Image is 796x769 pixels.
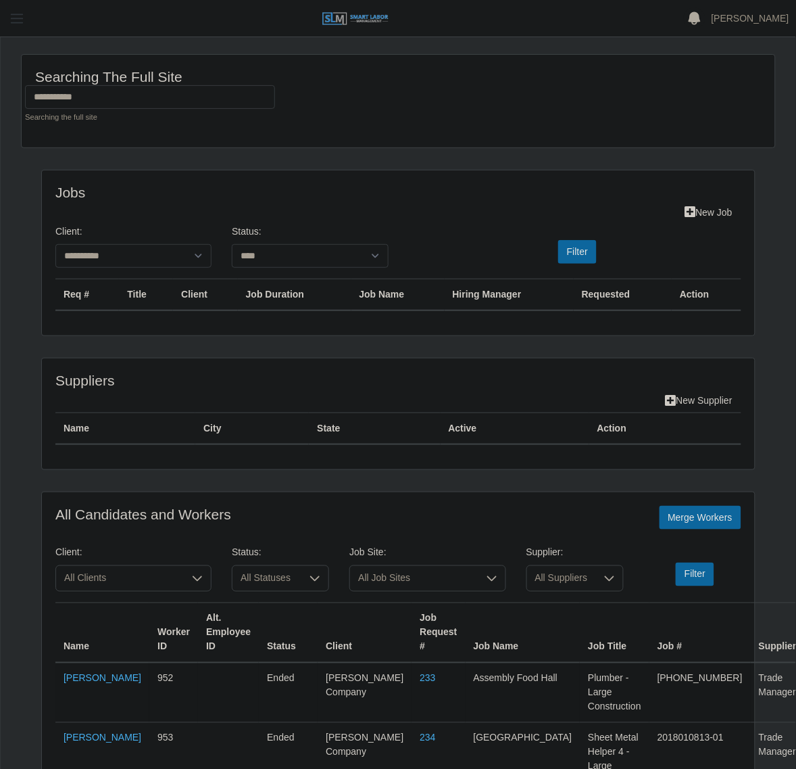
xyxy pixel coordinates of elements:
td: 952 [149,663,198,723]
td: ended [259,663,318,723]
label: Job Site: [349,546,386,560]
th: Worker ID [149,603,198,663]
span: All Job Sites [350,566,478,591]
th: Job Request # [412,603,465,663]
td: [PERSON_NAME] Company [318,663,412,723]
button: Filter [558,240,597,264]
th: Job Name [351,279,445,311]
th: Hiring Manager [445,279,574,311]
th: Job Duration [238,279,351,311]
th: Req # [55,279,119,311]
label: Status: [232,546,262,560]
th: Status [259,603,318,663]
th: Alt. Employee ID [198,603,259,663]
h4: Suppliers [55,372,329,389]
label: Supplier: [526,546,564,560]
label: Client: [55,225,82,239]
th: Job Title [580,603,649,663]
span: All Suppliers [527,566,596,591]
th: State [309,413,440,445]
th: Active [441,413,589,445]
th: Action [672,279,741,311]
th: Title [119,279,173,311]
a: New Job [676,201,741,225]
button: Merge Workers [660,506,741,530]
th: Client [318,603,412,663]
th: Name [55,413,195,445]
th: Client [173,279,238,311]
a: 234 [420,732,435,743]
a: [PERSON_NAME] [64,673,141,684]
h4: All Candidates and Workers [55,506,231,523]
td: Assembly Food Hall [466,663,580,723]
span: All Clients [56,566,184,591]
th: Name [55,603,149,663]
button: Filter [676,563,714,586]
label: Client: [55,546,82,560]
img: SLM Logo [322,11,389,26]
small: Searching the full site [25,112,275,123]
label: Status: [232,225,262,239]
span: All Statuses [232,566,301,591]
th: City [195,413,309,445]
h4: Jobs [55,184,329,201]
td: Plumber - Large Construction [580,663,649,723]
td: [PHONE_NUMBER] [649,663,751,723]
a: [PERSON_NAME] [712,11,789,26]
th: Job # [649,603,751,663]
th: Job Name [466,603,580,663]
h4: Searching the full site [35,68,513,85]
th: Action [589,413,741,445]
a: 233 [420,673,435,684]
a: New Supplier [657,389,741,413]
th: Requested [574,279,672,311]
a: [PERSON_NAME] [64,732,141,743]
